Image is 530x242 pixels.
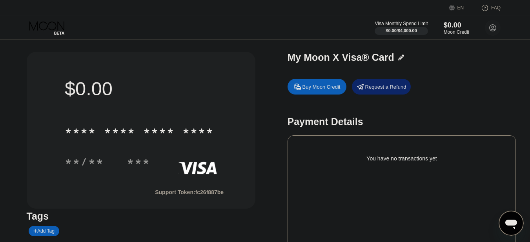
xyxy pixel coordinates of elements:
div: Add Tag [29,226,59,236]
div: $0.00 [444,21,469,29]
div: FAQ [491,5,501,11]
div: Visa Monthly Spend Limit$0.00/$4,000.00 [375,21,428,35]
div: You have no transactions yet [294,147,510,169]
div: EN [457,5,464,11]
div: Request a Refund [365,84,406,90]
div: EN [449,4,473,12]
div: FAQ [473,4,501,12]
div: Visa Monthly Spend Limit [375,21,428,26]
div: $0.00 / $4,000.00 [386,28,417,33]
div: Moon Credit [444,29,469,35]
div: Add Tag [33,228,55,234]
iframe: Button to launch messaging window [499,211,524,236]
div: Payment Details [288,116,516,127]
div: Buy Moon Credit [288,79,346,95]
div: Support Token: fc26f887be [155,189,224,195]
div: Request a Refund [352,79,411,95]
div: $0.00 [65,78,217,100]
div: Tags [27,211,255,222]
div: Buy Moon Credit [302,84,341,90]
div: My Moon X Visa® Card [288,52,394,63]
div: Support Token:fc26f887be [155,189,224,195]
div: $0.00Moon Credit [444,21,469,35]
